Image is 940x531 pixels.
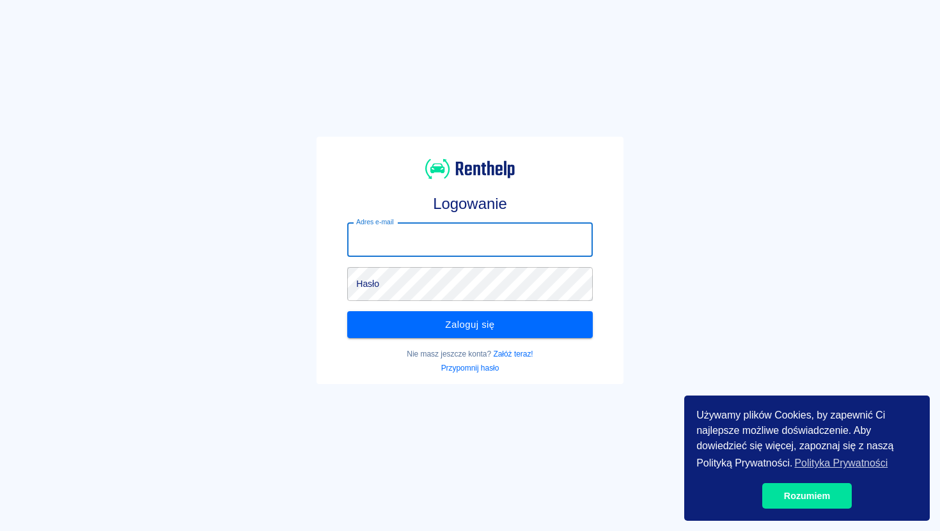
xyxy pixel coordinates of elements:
button: Zaloguj się [347,311,592,338]
a: learn more about cookies [792,454,889,473]
h3: Logowanie [347,195,592,213]
div: cookieconsent [684,396,930,521]
span: Używamy plików Cookies, by zapewnić Ci najlepsze możliwe doświadczenie. Aby dowiedzieć się więcej... [696,408,918,473]
p: Nie masz jeszcze konta? [347,348,592,360]
a: Przypomnij hasło [441,364,499,373]
a: dismiss cookie message [762,483,852,509]
img: Renthelp logo [425,157,515,181]
label: Adres e-mail [356,217,393,227]
a: Załóż teraz! [493,350,533,358]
